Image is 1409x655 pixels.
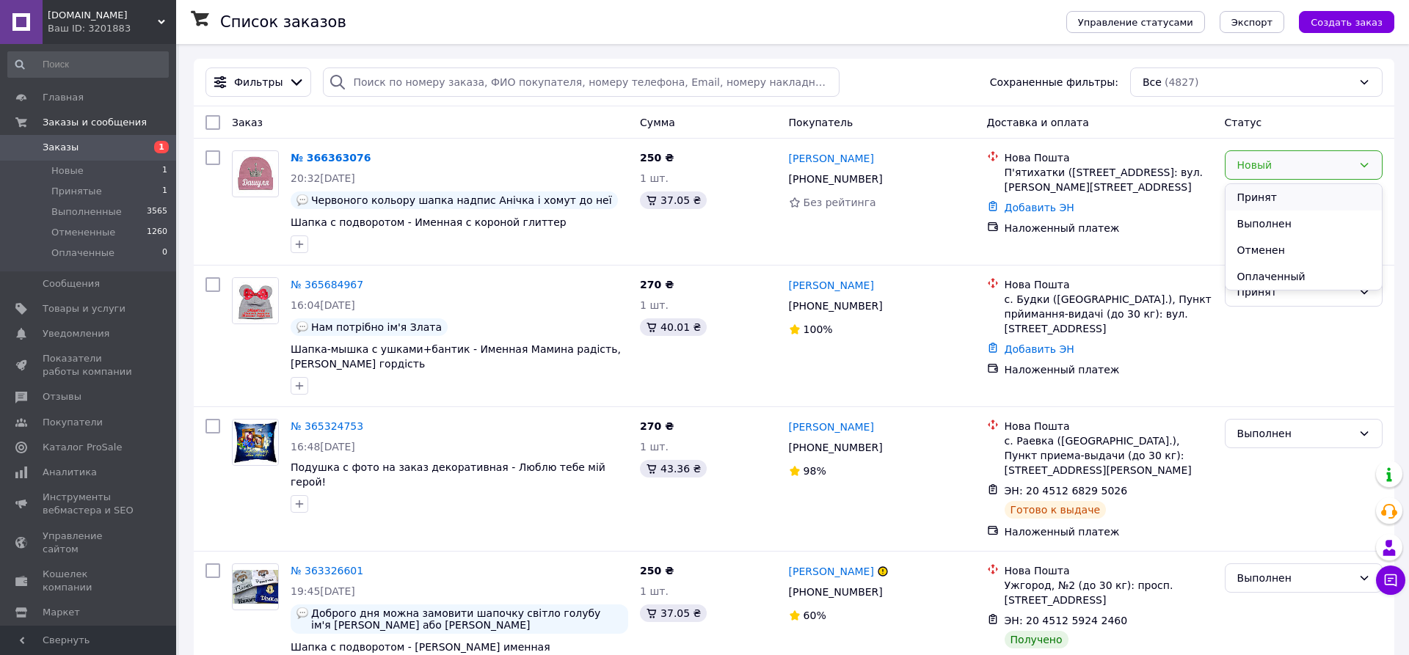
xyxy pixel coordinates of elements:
[291,461,605,488] a: Подушка с фото на заказ декоративная - Люблю тебе мій герой!
[291,565,363,577] a: № 363326601
[234,75,283,89] span: Фильтры
[311,321,442,333] span: Нам потрібно ім'я Злата
[1165,76,1199,88] span: (4827)
[1237,284,1352,300] div: Принят
[311,607,622,631] span: Доброго дня можна замовити шапочку світло голубу ім'я [PERSON_NAME] або [PERSON_NAME]
[43,327,109,340] span: Уведомления
[1376,566,1405,595] button: Чат с покупателем
[296,194,308,206] img: :speech_balloon:
[640,299,669,311] span: 1 шт.
[804,610,826,621] span: 60%
[987,117,1089,128] span: Доставка и оплата
[43,390,81,403] span: Отзывы
[43,352,136,378] span: Показатели работы компании
[43,530,136,556] span: Управление сайтом
[43,416,103,429] span: Покупатели
[804,323,833,335] span: 100%
[640,565,674,577] span: 250 ₴
[51,246,114,260] span: Оплаченные
[1005,485,1128,497] span: ЭН: 20 4512 6829 5026
[232,277,279,324] a: Фото товару
[296,321,308,333] img: :speech_balloon:
[990,75,1118,89] span: Сохраненные фильтры:
[43,141,79,154] span: Заказы
[291,585,355,597] span: 19:45[DATE]
[43,91,84,104] span: Главная
[640,420,674,432] span: 270 ₴
[1005,631,1068,648] div: Получено
[786,437,886,458] div: [PHONE_NUMBER]
[1005,578,1213,607] div: Ужгород, №2 (до 30 кг): просп. [STREET_ADDRESS]
[1299,11,1394,33] button: Создать заказ
[51,164,84,178] span: Новые
[1220,11,1284,33] button: Экспорт
[233,420,278,465] img: Фото товару
[291,279,363,290] a: № 365684967
[1237,157,1352,173] div: Новый
[1226,211,1382,237] li: Выполнен
[233,153,278,194] img: Фото товару
[291,172,355,184] span: 20:32[DATE]
[291,441,355,453] span: 16:48[DATE]
[1311,17,1383,28] span: Создать заказ
[162,246,167,260] span: 0
[43,441,122,454] span: Каталог ProSale
[1005,221,1213,235] div: Наложенный платеж
[48,22,176,35] div: Ваш ID: 3201883
[147,205,167,219] span: 3565
[789,151,874,166] a: [PERSON_NAME]
[640,279,674,290] span: 270 ₴
[51,226,115,239] span: Отмененные
[311,194,612,206] span: Червоного кольору шапка надпис Анічка і хомут до неї
[1066,11,1205,33] button: Управление статусами
[640,191,707,209] div: 37.05 ₴
[1005,343,1074,355] a: Добавить ЭН
[7,51,169,78] input: Поиск
[789,420,874,434] a: [PERSON_NAME]
[154,141,169,153] span: 1
[786,169,886,189] div: [PHONE_NUMBER]
[147,226,167,239] span: 1260
[1005,524,1213,539] div: Наложенный платеж
[291,152,371,164] a: № 366363076
[640,441,669,453] span: 1 шт.
[1005,292,1213,336] div: с. Будки ([GEOGRAPHIC_DATA].), Пункт прйимання-видачі (до 30 кг): вул. [STREET_ADDRESS]
[1005,202,1074,213] a: Добавить ЭН
[1078,17,1193,28] span: Управление статусами
[1005,277,1213,292] div: Нова Пошта
[296,607,308,619] img: :speech_balloon:
[43,606,80,619] span: Маркет
[291,343,621,370] a: Шапка-мышка с ушками+бантик - Именная Мамина радість, [PERSON_NAME] гордість
[640,585,669,597] span: 1 шт.
[43,568,136,594] span: Кошелек компании
[1237,425,1352,442] div: Выполнен
[640,604,707,622] div: 37.05 ₴
[804,465,826,477] span: 98%
[1005,150,1213,165] div: Нова Пошта
[233,570,278,604] img: Фото товару
[232,117,263,128] span: Заказ
[1284,15,1394,27] a: Создать заказ
[291,641,550,653] a: Шапка с подворотом - [PERSON_NAME] именная
[786,582,886,602] div: [PHONE_NUMBER]
[43,277,100,290] span: Сообщения
[1226,237,1382,263] li: Отменен
[291,420,363,432] a: № 365324753
[1005,433,1213,477] div: с. Раевка ([GEOGRAPHIC_DATA].), Пункт приема-выдачи (до 30 кг): [STREET_ADDRESS][PERSON_NAME]
[1143,75,1162,89] span: Все
[1237,570,1352,586] div: Выполнен
[323,67,840,97] input: Поиск по номеру заказа, ФИО покупателя, номеру телефона, Email, номеру накладной
[789,117,853,128] span: Покупатель
[1005,501,1106,519] div: Готово к выдаче
[162,185,167,198] span: 1
[640,117,675,128] span: Сумма
[1225,117,1262,128] span: Статус
[1231,17,1273,28] span: Экспорт
[640,318,707,336] div: 40.01 ₴
[786,296,886,316] div: [PHONE_NUMBER]
[291,216,567,228] a: Шапка с подворотом - Именная с короной глиттер
[233,278,277,323] img: Фото товару
[51,185,102,198] span: Принятые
